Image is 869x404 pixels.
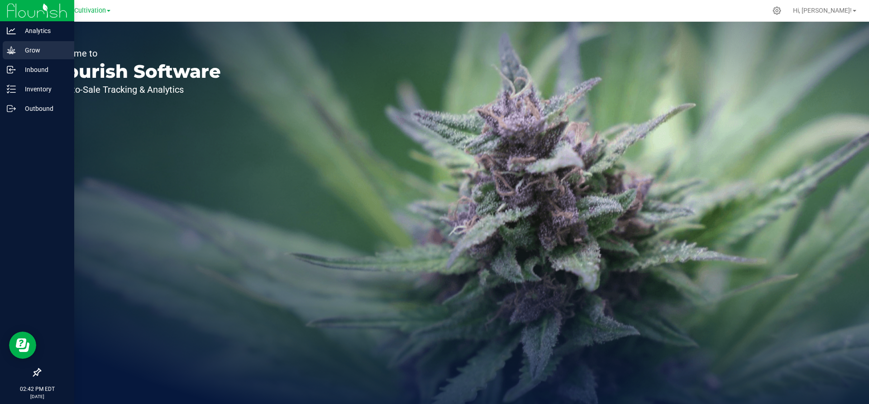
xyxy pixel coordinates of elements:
[16,64,70,75] p: Inbound
[793,7,852,14] span: Hi, [PERSON_NAME]!
[49,62,221,81] p: Flourish Software
[4,393,70,400] p: [DATE]
[16,103,70,114] p: Outbound
[7,26,16,35] inline-svg: Analytics
[16,84,70,95] p: Inventory
[7,46,16,55] inline-svg: Grow
[16,25,70,36] p: Analytics
[771,6,783,15] div: Manage settings
[7,85,16,94] inline-svg: Inventory
[7,104,16,113] inline-svg: Outbound
[49,49,221,58] p: Welcome to
[7,65,16,74] inline-svg: Inbound
[74,7,106,14] span: Cultivation
[49,85,221,94] p: Seed-to-Sale Tracking & Analytics
[9,332,36,359] iframe: Resource center
[4,385,70,393] p: 02:42 PM EDT
[16,45,70,56] p: Grow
